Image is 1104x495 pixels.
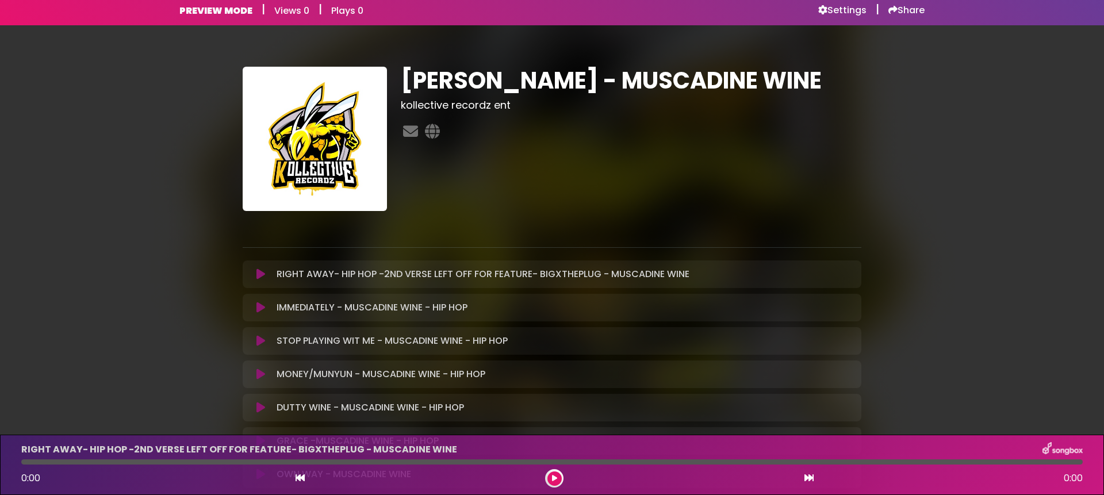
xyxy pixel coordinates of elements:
h5: | [262,2,265,16]
p: STOP PLAYING WIT ME - MUSCADINE WINE - HIP HOP [277,334,508,348]
span: 0:00 [1064,471,1083,485]
img: GUNWSRGhRCaYHykjiXYu [243,67,387,211]
p: RIGHT AWAY- HIP HOP -2ND VERSE LEFT OFF FOR FEATURE- BIGXTHEPLUG - MUSCADINE WINE [277,267,689,281]
p: IMMEDIATELY - MUSCADINE WINE - HIP HOP [277,301,467,314]
h5: | [876,2,879,16]
h6: Plays 0 [331,5,363,16]
h1: [PERSON_NAME] - MUSCADINE WINE [401,67,861,94]
h6: Views 0 [274,5,309,16]
span: 0:00 [21,471,40,485]
p: DUTTY WINE - MUSCADINE WINE - HIP HOP [277,401,464,415]
img: songbox-logo-white.png [1042,442,1083,457]
a: Settings [818,5,867,16]
h6: PREVIEW MODE [179,5,252,16]
p: MONEY/MUNYUN - MUSCADINE WINE - HIP HOP [277,367,485,381]
h5: | [319,2,322,16]
p: GRACE -MUSCADINE WINE - HIP HOP [277,434,439,448]
h3: kollective recordz ent [401,99,861,112]
a: Share [888,5,925,16]
p: RIGHT AWAY- HIP HOP -2ND VERSE LEFT OFF FOR FEATURE- BIGXTHEPLUG - MUSCADINE WINE [21,443,457,456]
